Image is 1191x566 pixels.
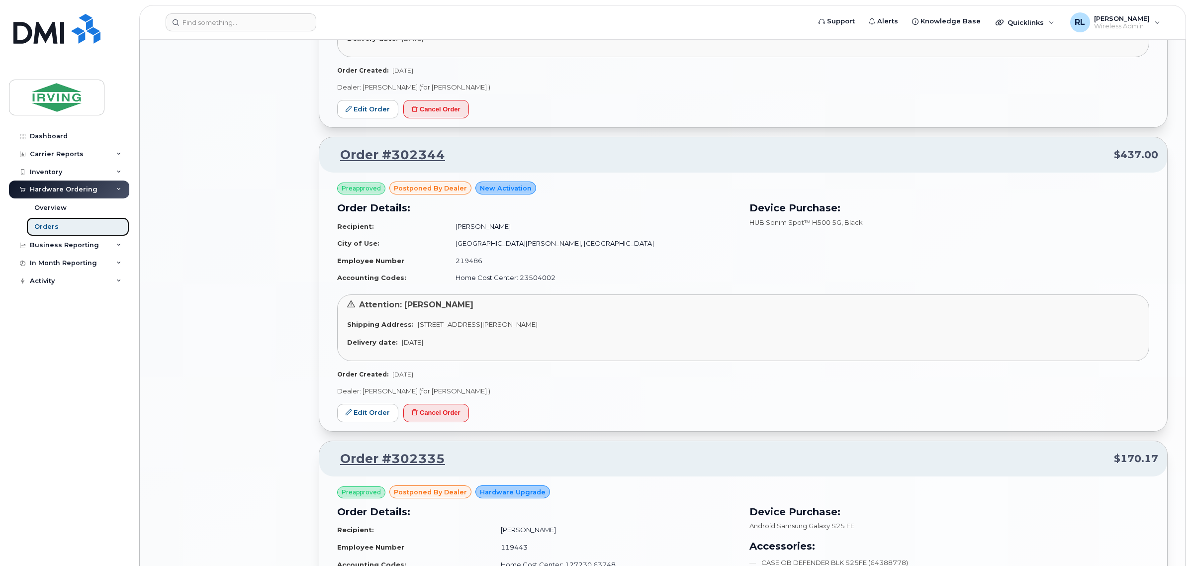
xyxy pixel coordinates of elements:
[337,526,374,534] strong: Recipient:
[347,338,398,346] strong: Delivery date:
[337,100,398,118] a: Edit Order
[337,404,398,422] a: Edit Order
[337,274,406,282] strong: Accounting Codes:
[447,269,737,286] td: Home Cost Center: 23504002
[337,386,1149,396] p: Dealer: [PERSON_NAME] (for [PERSON_NAME] )
[418,320,538,328] span: [STREET_ADDRESS][PERSON_NAME]
[480,184,532,193] span: New Activation
[337,222,374,230] strong: Recipient:
[1094,14,1150,22] span: [PERSON_NAME]
[920,16,981,26] span: Knowledge Base
[749,522,854,530] span: Android Samsung Galaxy S25 FE
[337,543,404,551] strong: Employee Number
[342,488,381,497] span: Preapproved
[337,504,737,519] h3: Order Details:
[749,504,1150,519] h3: Device Purchase:
[492,521,737,539] td: [PERSON_NAME]
[480,487,546,497] span: Hardware Upgrade
[403,404,469,422] button: Cancel Order
[1094,22,1150,30] span: Wireless Admin
[1063,12,1167,32] div: Renelle LeBlanc
[394,184,467,193] span: postponed by Dealer
[402,338,423,346] span: [DATE]
[862,11,905,31] a: Alerts
[1075,16,1085,28] span: RL
[347,320,414,328] strong: Shipping Address:
[877,16,898,26] span: Alerts
[394,487,467,497] span: postponed by Dealer
[337,67,388,74] strong: Order Created:
[989,12,1061,32] div: Quicklinks
[337,239,379,247] strong: City of Use:
[337,83,1149,92] p: Dealer: [PERSON_NAME] (for [PERSON_NAME] )
[841,218,863,226] span: , Black
[447,252,737,270] td: 219486
[812,11,862,31] a: Support
[1114,148,1158,162] span: $437.00
[328,146,445,164] a: Order #302344
[337,257,404,265] strong: Employee Number
[905,11,988,31] a: Knowledge Base
[328,450,445,468] a: Order #302335
[749,200,1150,215] h3: Device Purchase:
[749,539,1150,554] h3: Accessories:
[1008,18,1044,26] span: Quicklinks
[337,371,388,378] strong: Order Created:
[392,371,413,378] span: [DATE]
[392,67,413,74] span: [DATE]
[1114,452,1158,466] span: $170.17
[447,235,737,252] td: [GEOGRAPHIC_DATA][PERSON_NAME], [GEOGRAPHIC_DATA]
[337,200,737,215] h3: Order Details:
[827,16,855,26] span: Support
[403,100,469,118] button: Cancel Order
[492,539,737,556] td: 119443
[342,184,381,193] span: Preapproved
[359,300,473,309] span: Attention: [PERSON_NAME]
[447,218,737,235] td: [PERSON_NAME]
[749,218,841,226] span: HUB Sonim Spot™ H500 5G
[166,13,316,31] input: Find something...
